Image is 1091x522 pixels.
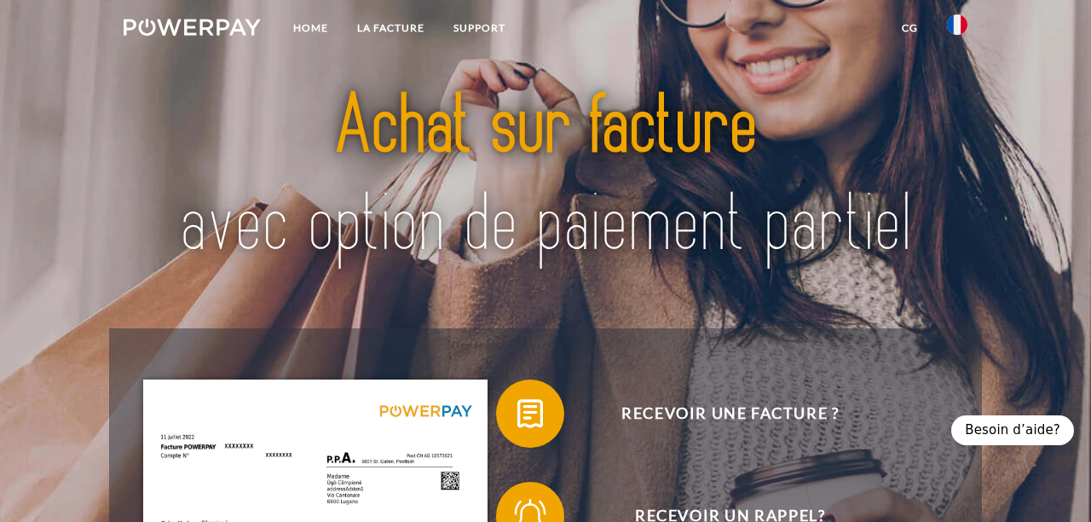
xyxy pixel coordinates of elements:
[343,13,439,43] a: LA FACTURE
[522,380,939,448] span: Recevoir une facture ?
[279,13,343,43] a: Home
[124,19,261,36] img: logo-powerpay-white.svg
[951,415,1074,445] div: Besoin d’aide?
[496,380,939,448] button: Recevoir une facture ?
[947,14,967,35] img: fr
[509,392,551,435] img: qb_bill.svg
[165,52,926,300] img: title-powerpay_fr.svg
[887,13,932,43] a: CG
[439,13,520,43] a: Support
